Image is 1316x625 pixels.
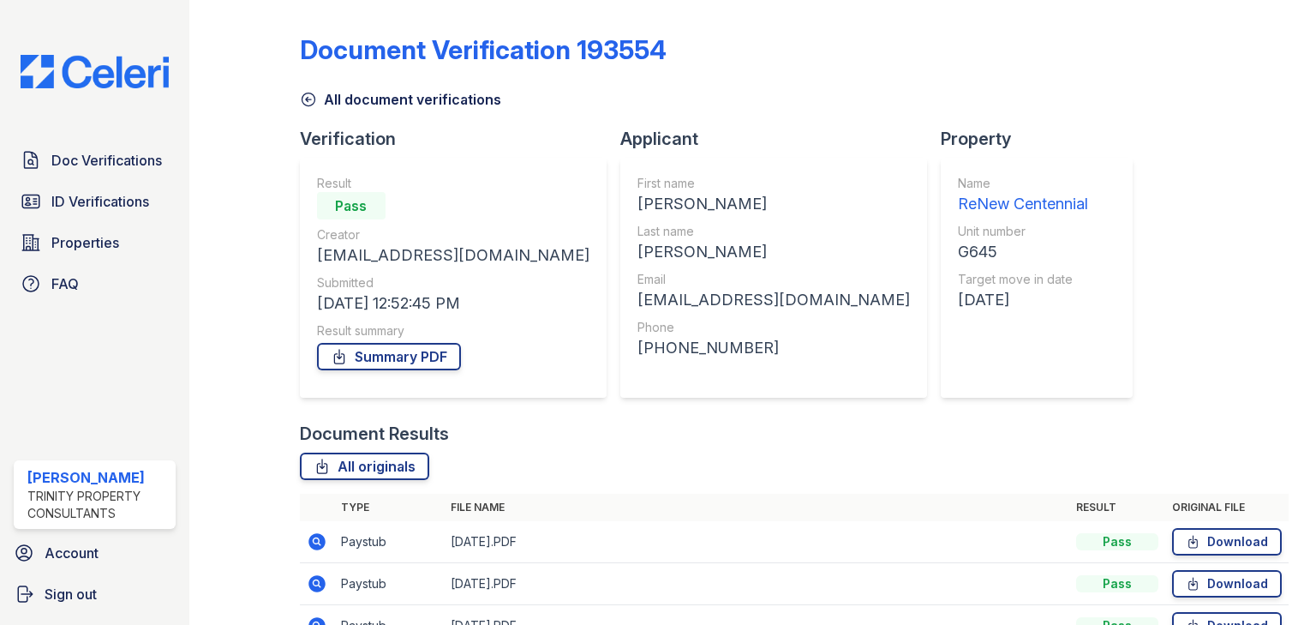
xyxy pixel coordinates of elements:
span: Doc Verifications [51,150,162,171]
div: Name [958,175,1088,192]
div: G645 [958,240,1088,264]
a: Account [7,536,182,570]
div: Pass [1076,533,1158,550]
div: Property [941,127,1146,151]
div: Phone [637,319,910,336]
span: Sign out [45,584,97,604]
div: Verification [300,127,620,151]
span: Account [45,543,99,563]
span: Properties [51,232,119,253]
div: Last name [637,223,910,240]
td: [DATE].PDF [444,521,1069,563]
div: [DATE] 12:52:45 PM [317,291,589,316]
div: Creator [317,226,589,243]
th: Result [1069,494,1165,521]
div: Document Results [300,422,449,446]
div: [PHONE_NUMBER] [637,336,910,360]
div: Document Verification 193554 [300,34,667,65]
td: Paystub [334,563,444,605]
a: Doc Verifications [14,143,176,177]
a: ID Verifications [14,184,176,219]
span: FAQ [51,273,79,294]
div: [PERSON_NAME] [27,467,169,488]
a: All document verifications [300,89,501,110]
div: [EMAIL_ADDRESS][DOMAIN_NAME] [317,243,589,267]
th: Original file [1165,494,1289,521]
div: [DATE] [958,288,1088,312]
td: [DATE].PDF [444,563,1069,605]
div: Email [637,271,910,288]
span: ID Verifications [51,191,149,212]
div: Submitted [317,274,589,291]
div: Pass [317,192,386,219]
a: FAQ [14,267,176,301]
div: [PERSON_NAME] [637,240,910,264]
div: Result summary [317,322,589,340]
div: [EMAIL_ADDRESS][DOMAIN_NAME] [637,288,910,312]
div: Trinity Property Consultants [27,488,169,522]
a: Properties [14,225,176,260]
a: Sign out [7,577,182,611]
div: ReNew Centennial [958,192,1088,216]
div: Applicant [620,127,941,151]
td: Paystub [334,521,444,563]
a: Download [1172,570,1282,598]
a: Name ReNew Centennial [958,175,1088,216]
div: Unit number [958,223,1088,240]
th: File name [444,494,1069,521]
th: Type [334,494,444,521]
a: Summary PDF [317,343,461,370]
div: Target move in date [958,271,1088,288]
div: [PERSON_NAME] [637,192,910,216]
div: First name [637,175,910,192]
a: All originals [300,453,429,480]
div: Result [317,175,589,192]
img: CE_Logo_Blue-a8612792a0a2168367f1c8372b55b34899dd931a85d93a1a3d3e32e68fde9ad4.png [7,55,182,88]
div: Pass [1076,575,1158,592]
a: Download [1172,528,1282,556]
